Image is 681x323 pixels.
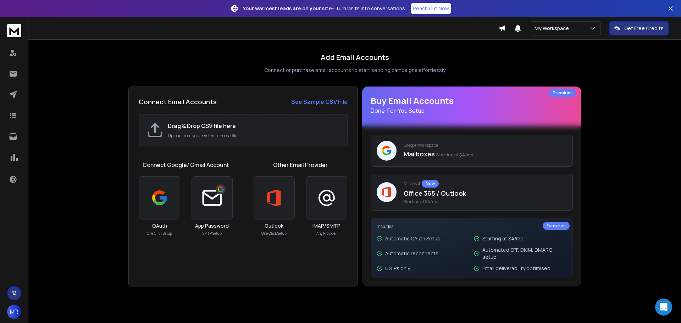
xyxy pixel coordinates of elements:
[535,25,572,32] p: My Workspace
[385,235,441,242] p: Automatic OAuth Setup
[7,24,21,37] img: logo
[168,122,340,130] h2: Drag & Drop CSV file here
[316,231,337,236] p: Any Provider
[655,299,672,316] div: Open Intercom Messenger
[543,222,570,230] div: Features
[203,231,222,236] p: SMTP Setup
[168,133,340,139] p: Upload from your system, choose file
[371,106,573,115] p: Done-For-You Setup
[422,180,439,188] div: New
[624,25,664,32] p: Get Free Credits
[371,95,573,115] h1: Buy Email Accounts
[321,52,389,62] h1: Add Email Accounts
[377,224,567,229] p: Includes
[143,161,229,169] h1: Connect Google/ Gmail Account
[411,3,451,14] a: Reach Out Now
[549,89,576,97] div: Premium
[404,143,567,148] p: Google Workspace
[385,265,410,272] p: US IPs only
[273,161,328,169] h1: Other Email Provider
[312,222,340,229] h3: IMAP/SMTP
[147,231,172,236] p: One Click Setup
[243,5,405,12] p: – Turn visits into conversations
[404,199,567,205] span: Starting at $4/mo
[152,222,167,229] h3: OAuth
[413,5,449,12] p: Reach Out Now
[261,231,287,236] p: One Click Setup
[404,180,567,188] p: Microsoft
[385,250,438,257] p: Automatic reconnects
[404,188,567,198] p: Office 365 / Outlook
[195,222,229,229] h3: App Password
[139,97,217,107] h2: Connect Email Accounts
[404,149,567,159] p: Mailboxes
[609,21,669,35] button: Get Free Credits
[265,222,283,229] h3: Outlook
[436,152,474,158] span: Starting at $4/mo
[482,235,524,242] p: Starting at $4/mo
[7,305,21,319] button: MR
[243,5,332,12] strong: Your warmest leads are on your site
[482,265,550,272] p: Email deliverability optimised
[264,67,445,74] p: Connect or purchase email accounts to start sending campaigns effortlessly
[482,246,567,261] p: Automated SPF, DKIM, DMARC setup
[291,98,348,106] a: See Sample CSV File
